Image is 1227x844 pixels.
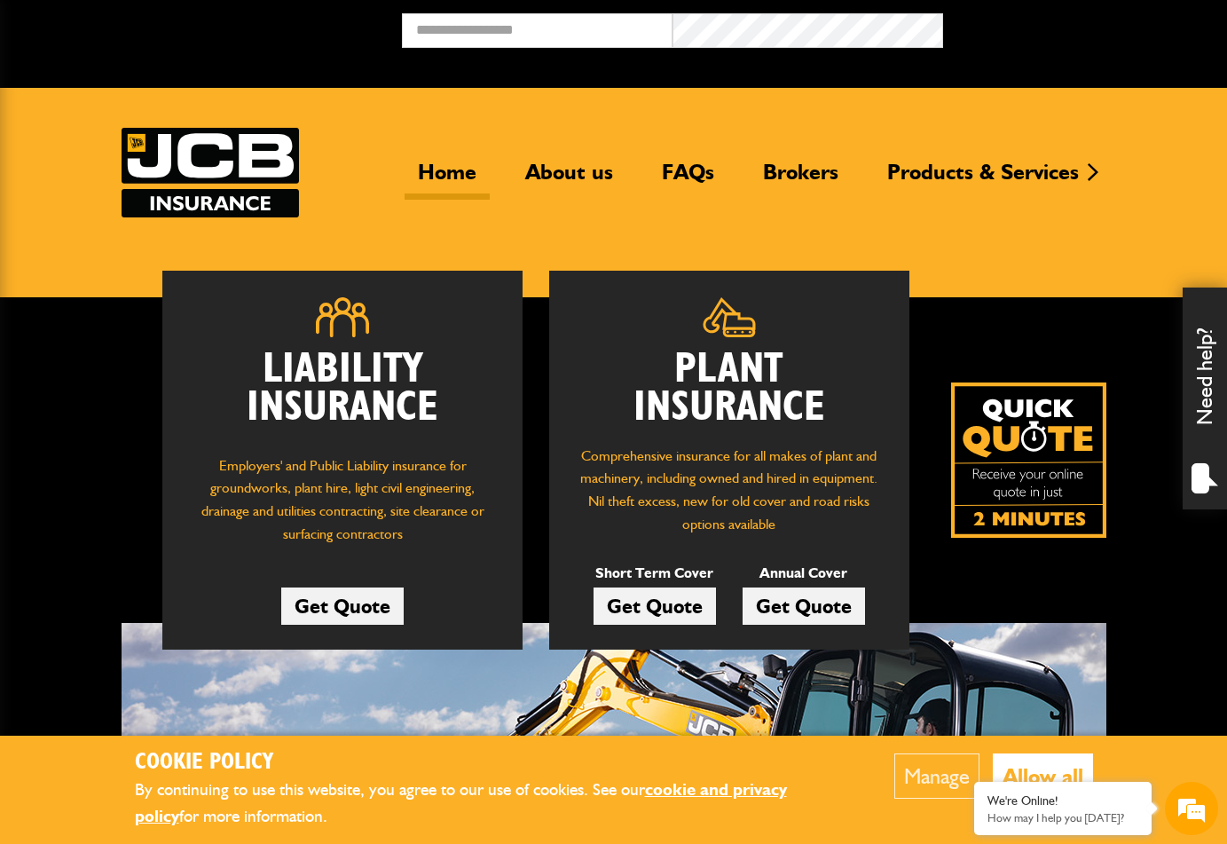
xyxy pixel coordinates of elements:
[512,159,626,200] a: About us
[135,749,840,777] h2: Cookie Policy
[594,588,716,625] a: Get Quote
[122,128,299,217] a: JCB Insurance Services
[189,454,496,555] p: Employers' and Public Liability insurance for groundworks, plant hire, light civil engineering, d...
[987,793,1138,809] div: We're Online!
[874,159,1092,200] a: Products & Services
[1183,288,1227,509] div: Need help?
[281,588,404,625] a: Get Quote
[122,128,299,217] img: JCB Insurance Services logo
[743,588,865,625] a: Get Quote
[987,811,1138,824] p: How may I help you today?
[135,777,840,831] p: By continuing to use this website, you agree to our use of cookies. See our for more information.
[189,351,496,437] h2: Liability Insurance
[750,159,852,200] a: Brokers
[951,383,1106,538] a: Get your insurance quote isn just 2-minutes
[743,562,865,585] p: Annual Cover
[649,159,728,200] a: FAQs
[576,445,883,535] p: Comprehensive insurance for all makes of plant and machinery, including owned and hired in equipm...
[943,13,1214,41] button: Broker Login
[135,779,787,827] a: cookie and privacy policy
[894,753,979,799] button: Manage
[576,351,883,427] h2: Plant Insurance
[951,383,1106,538] img: Quick Quote
[405,159,490,200] a: Home
[594,562,716,585] p: Short Term Cover
[993,753,1093,799] button: Allow all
